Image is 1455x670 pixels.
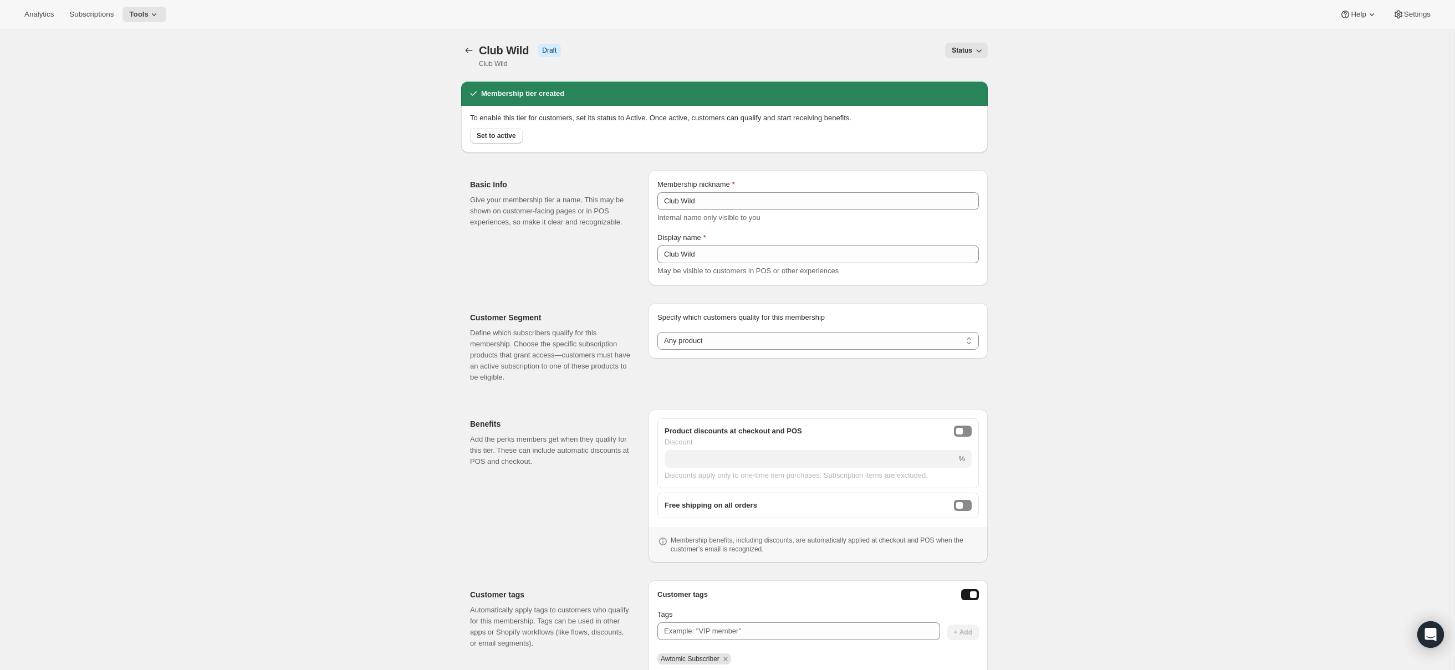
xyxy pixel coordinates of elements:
p: Membership benefits, including discounts, are automatically applied at checkout and POS when the ... [671,536,979,554]
span: Display name [657,233,701,242]
span: Settings [1404,10,1431,19]
input: Example: "VIP member" [657,622,940,640]
button: Tools [122,7,166,22]
h2: Customer Segment [470,312,631,323]
p: Define which subscribers qualify for this membership. Choose the specific subscription products t... [470,328,631,383]
span: Awtomic Subscriber [661,655,719,663]
span: Membership nickname [657,180,730,188]
button: Analytics [18,7,60,22]
input: Enter internal name [657,192,979,210]
p: Club Wild [479,59,565,68]
button: Subscriptions [63,7,120,22]
p: To enable this tier for customers, set its status to Active. Once active, customers can qualify a... [470,112,979,124]
span: Help [1351,10,1366,19]
span: Product discounts at checkout and POS [665,426,802,437]
span: Free shipping on all orders [665,500,757,511]
p: Specify which customers quality for this membership [657,312,979,323]
span: Subscriptions [69,10,114,19]
div: Club Wild [479,44,561,57]
button: Memberships [461,43,477,58]
button: Settings [1386,7,1437,22]
h2: Benefits [470,418,631,429]
span: Draft [542,46,557,55]
button: Enable customer tags [961,589,979,600]
p: Give your membership tier a name. This may be shown on customer-facing pages or in POS experience... [470,195,631,228]
button: onlineDiscountEnabled [954,426,972,437]
div: Open Intercom Messenger [1417,621,1444,648]
span: Status [952,46,972,55]
span: Discounts apply only to one-time item purchases. Subscription items are excluded. [665,471,928,479]
p: Automatically apply tags to customers who qualify for this membership. Tags can be used in other ... [470,605,631,649]
button: Set to active [470,128,523,144]
h2: Customer tags [470,589,631,600]
span: Internal name only visible to you [657,213,760,222]
button: Remove Awtomic Subscriber [721,654,731,664]
h3: Customer tags [657,589,708,600]
button: freeShippingEnabled [954,500,972,511]
input: Enter display name [657,246,979,263]
button: Status [945,43,988,58]
button: Help [1333,7,1383,22]
h2: Basic Info [470,179,631,190]
span: Analytics [24,10,54,19]
span: % [958,454,965,463]
span: Set to active [477,131,516,140]
span: Tags [657,610,672,618]
span: Tools [129,10,149,19]
h2: Membership tier created [481,88,564,99]
p: Add the perks members get when they qualify for this tier. These can include automatic discounts ... [470,434,631,467]
span: May be visible to customers in POS or other experiences [657,267,839,275]
span: Discount [665,438,693,446]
